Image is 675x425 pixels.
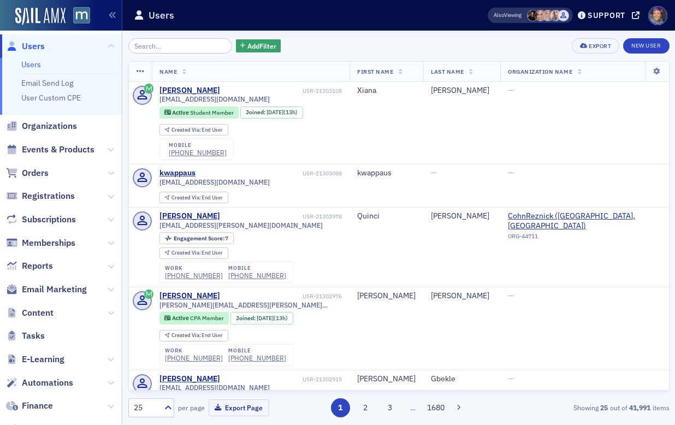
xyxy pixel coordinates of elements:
div: Created Via: End User [159,124,228,135]
span: Created Via : [171,194,202,201]
div: [PERSON_NAME] [357,374,416,384]
a: [PHONE_NUMBER] [228,354,286,362]
div: Joined: 2025-09-11 00:00:00 [230,312,293,324]
span: First Name [357,68,393,75]
a: kwappaus [159,168,196,178]
span: Profile [648,6,667,25]
span: — [508,291,514,300]
span: Justin Chase [558,10,569,21]
span: Organization Name [508,68,572,75]
a: [PHONE_NUMBER] [165,271,223,280]
a: Content [6,307,54,319]
button: Export Page [209,399,269,416]
a: [PERSON_NAME] [159,86,220,96]
span: … [405,403,421,412]
a: [PHONE_NUMBER] [165,354,223,362]
div: (13h) [267,109,298,116]
button: 2 [356,398,375,417]
span: Joined : [246,109,267,116]
div: 7 [174,235,229,241]
div: [PERSON_NAME] [159,374,220,384]
span: Organizations [22,120,77,132]
a: E-Learning [6,353,64,365]
span: [EMAIL_ADDRESS][DOMAIN_NAME] [159,95,270,103]
div: Export [589,43,611,49]
div: USR-21303088 [198,170,342,177]
span: CohnReznick (Bethesda, MD) [508,211,661,231]
span: Engagement Score : [174,234,226,242]
div: Gbekle [431,374,493,384]
span: Created Via : [171,249,202,256]
a: Automations [6,377,73,389]
div: ORG-44711 [508,233,661,244]
span: Active [172,109,190,116]
span: [EMAIL_ADDRESS][DOMAIN_NAME] [159,383,270,392]
a: Memberships [6,237,75,249]
div: USR-21302978 [222,213,342,220]
button: AddFilter [236,39,281,53]
a: View Homepage [66,7,90,26]
a: Events & Products [6,144,94,156]
a: Active CPA Member [164,315,224,322]
a: [PHONE_NUMBER] [169,149,227,157]
div: Showing out of items [496,403,669,412]
strong: 41,991 [627,403,653,412]
span: Automations [22,377,73,389]
input: Search… [128,38,233,54]
span: Emily Trott [550,10,561,21]
img: SailAMX [73,7,90,24]
img: SailAMX [15,8,66,25]
div: (13h) [257,315,288,322]
span: Name [159,68,177,75]
div: Quinci [357,211,416,221]
div: mobile [169,142,227,149]
span: Registrations [22,190,75,202]
span: Joined : [236,315,257,322]
span: [EMAIL_ADDRESS][DOMAIN_NAME] [159,178,270,186]
strong: 25 [599,403,610,412]
span: Dee Sullivan [542,10,554,21]
span: [DATE] [267,108,283,116]
span: [EMAIL_ADDRESS][PERSON_NAME][DOMAIN_NAME] [159,221,323,229]
span: Email Marketing [22,284,87,296]
div: kwappaus [357,168,416,178]
span: Events & Products [22,144,94,156]
div: Also [494,11,504,19]
span: Katie Foo [535,10,546,21]
span: [DATE] [257,314,274,322]
label: per page [178,403,205,412]
a: Users [6,40,45,52]
span: Users [22,40,45,52]
span: Reports [22,260,53,272]
div: Created Via: End User [159,247,228,259]
div: End User [171,333,223,339]
div: USR-21303108 [222,87,342,95]
span: Add Filter [247,41,276,51]
div: 25 [134,402,158,414]
div: [PERSON_NAME] [431,211,493,221]
div: Support [588,10,625,20]
span: Finance [22,400,53,412]
div: [PERSON_NAME] [357,291,416,301]
span: Orders [22,167,49,179]
div: Active: Active: CPA Member [159,312,229,324]
div: Active: Active: Student Member [159,107,239,119]
a: User Custom CPE [21,93,81,103]
span: — [431,168,437,178]
div: Created Via: End User [159,330,228,341]
span: Active [172,314,190,322]
a: CohnReznick ([GEOGRAPHIC_DATA], [GEOGRAPHIC_DATA]) [508,211,661,231]
span: Content [22,307,54,319]
div: mobile [228,347,286,354]
div: work [165,265,223,271]
div: [PERSON_NAME] [159,291,220,301]
span: — [508,168,514,178]
a: Email Send Log [21,78,73,88]
button: 1 [331,398,350,417]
